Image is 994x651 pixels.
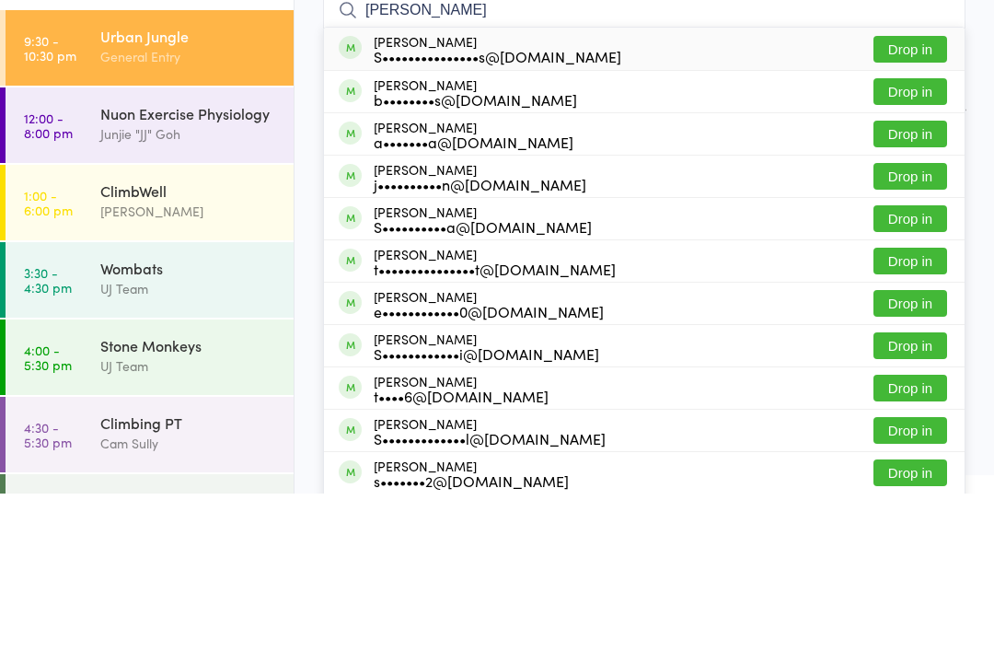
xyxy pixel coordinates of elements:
a: 1:00 -6:00 pmClimbWell[PERSON_NAME] [6,322,294,398]
div: [PERSON_NAME] [100,358,278,379]
div: Events for [24,77,114,108]
div: t•••••••••••••••t@[DOMAIN_NAME] [374,419,616,434]
button: Drop in [873,617,947,644]
button: Drop in [873,320,947,347]
div: UJ Team [100,436,278,457]
a: 12:00 -8:00 pmNuon Exercise PhysiologyJunjie "JJ" Goh [6,245,294,320]
a: [DATE] [24,108,69,128]
div: a•••••••a@[DOMAIN_NAME] [374,292,573,307]
span: [DATE] 9:30am [323,65,937,84]
div: [PERSON_NAME] [374,531,549,561]
div: t••••6@[DOMAIN_NAME] [374,546,549,561]
time: 4:30 - 5:30 pm [24,577,72,607]
div: Urban Jungle [100,183,278,203]
div: ClimbWell [100,338,278,358]
div: Junjie "JJ" Goh [100,281,278,302]
div: [PERSON_NAME] [374,404,616,434]
div: [PERSON_NAME] [374,362,592,391]
button: Drop in [873,278,947,305]
time: 12:00 - 8:00 pm [24,268,73,297]
div: At [133,77,224,108]
div: Nuon Exercise Physiology [100,261,278,281]
time: 3:30 - 4:30 pm [24,423,72,452]
span: Main Gym [323,102,965,121]
h2: Urban Jungle Check-in [323,26,965,56]
button: Drop in [873,363,947,389]
div: S•••••••••••••l@[DOMAIN_NAME] [374,588,606,603]
a: 4:00 -5:30 pmStone MonkeysUJ Team [6,477,294,552]
div: Climbing PT [100,570,278,590]
a: 4:30 -5:30 pmClimbing PTCam Sully [6,554,294,630]
div: UJ Team [100,513,278,534]
div: [PERSON_NAME] [374,574,606,603]
time: 4:00 - 5:30 pm [24,500,72,529]
time: 1:00 - 6:00 pm [24,345,73,375]
div: b••••••••s@[DOMAIN_NAME] [374,250,577,264]
div: s•••••••2@[DOMAIN_NAME] [374,631,569,645]
div: S••••••••••a@[DOMAIN_NAME] [374,377,592,391]
div: Stone Monkeys [100,493,278,513]
time: 9:30 - 10:30 pm [24,191,76,220]
span: General Entry [323,84,937,102]
div: [PERSON_NAME] [374,320,586,349]
div: [PERSON_NAME] [374,489,599,518]
div: Any location [133,108,224,128]
button: Drop in [873,490,947,517]
a: 3:30 -4:30 pmWombatsUJ Team [6,400,294,475]
button: Drop in [873,193,947,220]
button: Drop in [873,448,947,474]
div: [PERSON_NAME] [374,447,604,476]
img: Urban Jungle Indoor Rock Climbing [18,14,87,59]
button: Drop in [873,236,947,262]
input: Search [323,146,965,189]
div: Wombats [100,415,278,436]
div: j••••••••••n@[DOMAIN_NAME] [374,334,586,349]
div: e••••••••••••0@[DOMAIN_NAME] [374,461,604,476]
div: [PERSON_NAME] [374,192,621,221]
div: [PERSON_NAME] [374,277,573,307]
div: [PERSON_NAME] [374,616,569,645]
button: Drop in [873,532,947,559]
a: 9:30 -10:30 pmUrban JungleGeneral Entry [6,168,294,243]
button: Drop in [873,405,947,432]
div: S••••••••••••i@[DOMAIN_NAME] [374,504,599,518]
div: [PERSON_NAME] [374,235,577,264]
div: Cam Sully [100,590,278,611]
div: S•••••••••••••••s@[DOMAIN_NAME] [374,206,621,221]
button: Drop in [873,575,947,601]
div: General Entry [100,203,278,225]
